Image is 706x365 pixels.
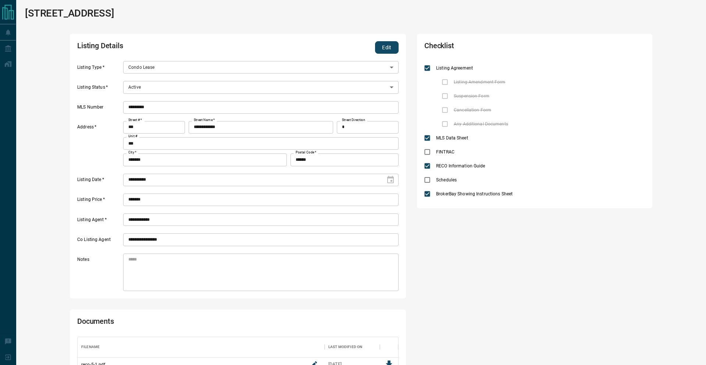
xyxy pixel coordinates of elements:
[328,337,362,357] div: Last Modified On
[424,41,557,54] h2: Checklist
[434,149,456,155] span: FINTRAC
[77,124,121,166] label: Address
[77,41,270,54] h2: Listing Details
[296,150,316,155] label: Postal Code
[81,337,100,357] div: Filename
[128,134,138,139] label: Unit #
[342,118,365,123] label: Street Direction
[77,217,121,226] label: Listing Agent
[123,61,399,74] div: Condo Lease
[77,104,121,114] label: MLS Number
[434,177,459,183] span: Schedules
[194,118,215,123] label: Street Name
[78,337,325,357] div: Filename
[123,81,399,93] div: Active
[77,317,270,329] h2: Documents
[77,177,121,186] label: Listing Date
[128,118,142,123] label: Street #
[452,107,493,113] span: Cancellation Form
[77,64,121,74] label: Listing Type
[325,337,380,357] div: Last Modified On
[77,237,121,246] label: Co Listing Agent
[452,121,510,127] span: Any Additional Documents
[128,150,136,155] label: City
[77,196,121,206] label: Listing Price
[375,41,399,54] button: Edit
[77,84,121,94] label: Listing Status
[25,7,114,19] h1: [STREET_ADDRESS]
[452,93,491,99] span: Suspension Form
[434,65,475,71] span: Listing Agreement
[434,135,470,141] span: MLS Data Sheet
[452,79,507,85] span: Listing Amendment Form
[434,191,514,197] span: BrokerBay Showing Instructions Sheet
[77,256,121,291] label: Notes
[434,163,487,169] span: RECO Information Guide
